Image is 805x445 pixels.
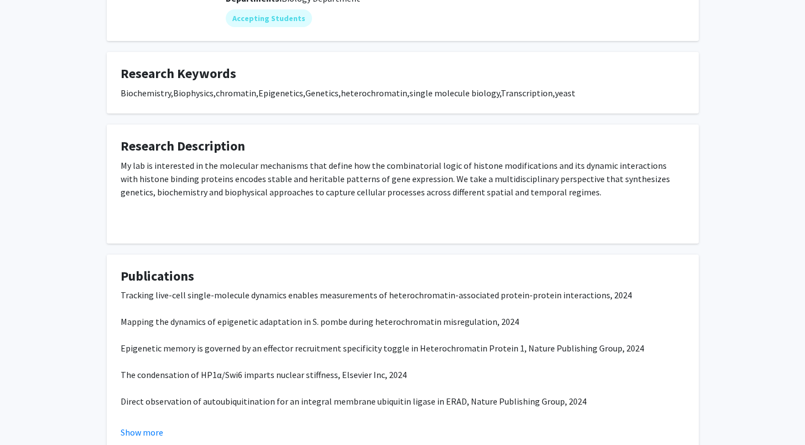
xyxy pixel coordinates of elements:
[121,159,685,221] div: My lab is interested in the molecular mechanisms that define how the combinatorial logic of histo...
[121,343,644,354] span: Epigenetic memory is governed by an effector recruitment specificity toggle in Heterochromatin Pr...
[121,396,586,407] span: Direct observation of autoubiquitination for an integral membrane ubiquitin ligase in ERAD, Natur...
[121,138,685,154] h4: Research Description
[121,66,685,82] h4: Research Keywords
[8,395,47,437] iframe: Chat
[121,369,407,380] span: The condensation of HP1α/Swi6 imparts nuclear stiffness, Elsevier Inc, 2024
[226,9,312,27] mat-chip: Accepting Students
[121,289,632,301] span: Tracking live-cell single-molecule dynamics enables measurements of heterochromatin-associated pr...
[121,426,163,439] button: Show more
[121,316,519,327] span: Mapping the dynamics of epigenetic adaptation in S. pombe during heterochromatin misregulation, 2024
[121,268,685,284] h4: Publications
[121,86,685,100] div: Biochemistry,Biophysics,chromatin,Epigenetics,Genetics,heterochromatin,single molecule biology,Tr...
